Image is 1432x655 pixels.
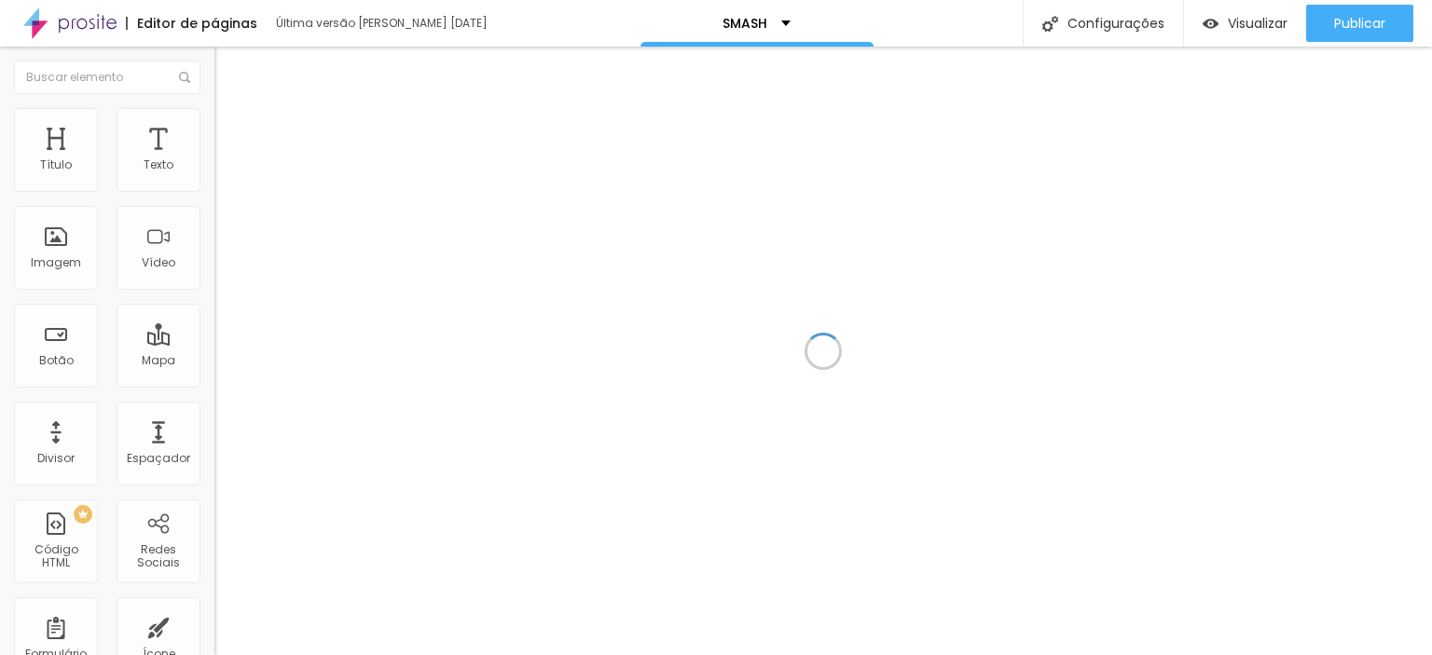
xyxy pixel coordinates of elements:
p: SMASH [723,17,767,30]
div: Código HTML [19,543,92,570]
img: Icone [1042,16,1058,32]
button: Visualizar [1184,5,1306,42]
input: Buscar elemento [14,61,200,94]
div: Título [40,158,72,171]
img: Icone [179,72,190,83]
div: Imagem [31,256,81,269]
div: Mapa [142,354,175,367]
img: view-1.svg [1203,16,1219,32]
div: Vídeo [142,256,175,269]
span: Visualizar [1228,16,1287,31]
div: Redes Sociais [121,543,195,570]
span: Publicar [1334,16,1385,31]
div: Botão [39,354,74,367]
div: Última versão [PERSON_NAME] [DATE] [276,18,490,29]
div: Texto [144,158,173,171]
div: Editor de páginas [126,17,257,30]
div: Espaçador [127,452,190,465]
div: Divisor [37,452,75,465]
button: Publicar [1306,5,1413,42]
